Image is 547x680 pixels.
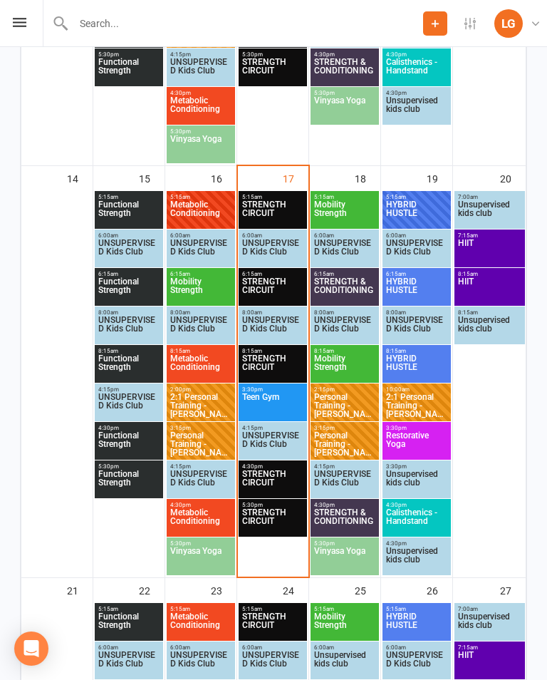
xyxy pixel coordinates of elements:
[385,348,448,354] span: 8:15am
[98,271,160,277] span: 6:15am
[170,386,232,393] span: 2:00pm
[98,232,160,239] span: 6:00am
[427,578,452,602] div: 26
[385,508,448,534] span: Calisthenics - Handstand
[98,431,160,457] span: Functional Strength
[170,316,232,341] span: UNSUPERVISED Kids Club
[313,651,376,676] span: Unsupervised kids club
[385,58,448,83] span: Calisthenics - Handstand
[211,166,236,190] div: 16
[385,644,448,651] span: 6:00am
[241,470,304,495] span: STRENGTH CIRCUIT
[170,470,232,495] span: UNSUPERVISED Kids Club
[313,232,376,239] span: 6:00am
[385,309,448,316] span: 8:00am
[313,540,376,547] span: 5:30pm
[385,393,448,418] span: 2:1 Personal Training - [PERSON_NAME] [PERSON_NAME]...
[241,348,304,354] span: 8:15am
[385,386,448,393] span: 10:00am
[69,14,423,34] input: Search...
[457,606,522,612] span: 7:00am
[170,540,232,547] span: 5:30pm
[241,58,304,83] span: STRENGTH CIRCUIT
[170,502,232,508] span: 4:30pm
[313,606,376,612] span: 5:15am
[313,431,376,457] span: Personal Training - [PERSON_NAME]
[385,502,448,508] span: 4:30pm
[170,128,232,135] span: 5:30pm
[211,578,236,602] div: 23
[98,386,160,393] span: 4:15pm
[170,90,232,96] span: 4:30pm
[313,547,376,572] span: Vinyasa Yoga
[313,316,376,341] span: UNSUPERVISED Kids Club
[355,166,380,190] div: 18
[313,90,376,96] span: 5:30pm
[313,51,376,58] span: 4:30pm
[241,386,304,393] span: 3:30pm
[457,644,522,651] span: 7:15am
[139,578,165,602] div: 22
[241,354,304,380] span: STRENGTH CIRCUIT
[241,239,304,264] span: UNSUPERVISED Kids Club
[313,271,376,277] span: 6:15am
[457,651,522,676] span: HIIT
[313,239,376,264] span: UNSUPERVISED Kids Club
[98,393,160,418] span: UNSUPERVISED Kids Club
[385,547,448,572] span: Unsupervised kids club
[241,463,304,470] span: 4:30pm
[385,232,448,239] span: 6:00am
[385,612,448,638] span: HYBRID HUSTLE
[170,58,232,83] span: UNSUPERVISED Kids Club
[98,354,160,380] span: Functional Strength
[170,354,232,380] span: Metabolic Conditioning
[241,502,304,508] span: 5:30pm
[313,470,376,495] span: UNSUPERVISED Kids Club
[494,9,523,38] div: LG
[241,425,304,431] span: 4:15pm
[98,470,160,495] span: Functional Strength
[98,194,160,200] span: 5:15am
[385,606,448,612] span: 5:15am
[385,316,448,341] span: UNSUPERVISED Kids Club
[385,96,448,122] span: Unsupervised kids club
[241,644,304,651] span: 6:00am
[457,239,522,264] span: HIIT
[313,644,376,651] span: 6:00am
[427,166,452,190] div: 19
[313,194,376,200] span: 5:15am
[241,612,304,638] span: STRENGTH CIRCUIT
[500,166,526,190] div: 20
[313,354,376,380] span: Mobility Strength
[98,651,160,676] span: UNSUPERVISED Kids Club
[283,578,308,602] div: 24
[457,194,522,200] span: 7:00am
[313,502,376,508] span: 4:30pm
[385,51,448,58] span: 4:30pm
[170,547,232,572] span: Vinyasa Yoga
[170,463,232,470] span: 4:15pm
[98,612,160,638] span: Functional Strength
[313,277,376,303] span: STRENGTH & CONDITIONING
[385,651,448,676] span: UNSUPERVISED Kids Club
[241,316,304,341] span: UNSUPERVISED Kids Club
[313,463,376,470] span: 4:15pm
[313,200,376,226] span: Mobility Strength
[170,393,232,418] span: 2:1 Personal Training - [PERSON_NAME] [PERSON_NAME]...
[139,166,165,190] div: 15
[385,431,448,457] span: Restorative Yoga
[170,644,232,651] span: 6:00am
[313,309,376,316] span: 8:00am
[170,232,232,239] span: 6:00am
[385,470,448,495] span: Unsupervised kids club
[170,277,232,303] span: Mobility Strength
[241,271,304,277] span: 6:15am
[457,309,522,316] span: 8:15am
[457,200,522,226] span: Unsupervised kids club
[170,194,232,200] span: 5:15am
[98,200,160,226] span: Functional Strength
[241,51,304,58] span: 5:30pm
[385,239,448,264] span: UNSUPERVISED Kids Club
[457,232,522,239] span: 7:15am
[313,348,376,354] span: 8:15am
